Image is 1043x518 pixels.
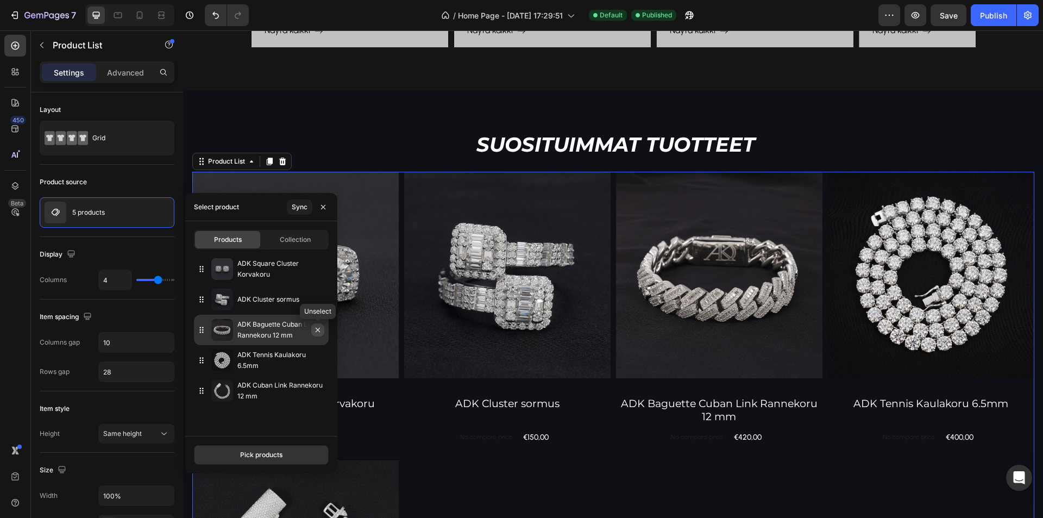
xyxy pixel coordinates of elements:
div: Columns [40,275,67,285]
div: Beta [8,199,26,208]
div: Item spacing [40,310,94,324]
p: ADK Baguette Cuban Link Rannekoru 12 mm [237,319,324,341]
input: Auto [99,362,174,382]
span: Products [214,235,242,245]
span: Suosituimmat tuotteet [293,102,572,126]
div: Columns gap [40,338,80,347]
div: 450 [10,116,26,124]
img: collections [211,258,233,280]
img: collections [211,380,233,402]
div: €90,00 [129,399,154,415]
div: €400,00 [762,399,791,415]
img: collections [211,350,233,371]
div: Publish [980,10,1007,21]
span: Published [642,10,672,20]
div: €150,00 [339,399,367,415]
div: Undo/Redo [205,4,249,26]
div: Size [40,463,68,478]
div: Open Intercom Messenger [1006,465,1032,491]
div: Item style [40,404,70,414]
button: 7 [4,4,81,26]
div: Display [40,247,78,262]
img: collections [211,289,233,310]
img: product feature img [45,202,66,223]
a: ADK Baguette Cuban Link Rannekoru 12 mm [433,366,639,395]
p: ADK Cluster sormus [237,294,324,305]
span: Save [940,11,958,20]
p: 7 [71,9,76,22]
span: Home Page - [DATE] 17:29:51 [458,10,563,21]
div: Sync [292,202,307,212]
button: Pick products [194,445,329,465]
span: / [453,10,456,21]
p: Product List [53,39,145,52]
button: Sync [287,199,312,215]
div: Layout [40,105,61,115]
p: Settings [54,67,84,78]
div: Product List [23,126,64,136]
img: collections [211,319,233,341]
button: Save [931,4,966,26]
div: Pick products [240,450,282,460]
div: Select product [194,202,239,212]
div: €420,00 [550,399,580,415]
div: Rows gap [40,367,70,377]
input: Auto [99,333,174,352]
p: Advanced [107,67,144,78]
p: 5 products [72,209,105,216]
p: No compare price [488,403,540,410]
span: Same height [103,429,142,438]
a: ADK Cluster sormus [221,366,428,382]
iframe: Design area [183,30,1043,518]
a: ADK Tennis Kaulakoru 6.5mm [645,366,851,382]
p: ADK Square Cluster Korvakoru [237,258,324,280]
p: ADK Cuban Link Rannekoru 12 mm [237,380,324,402]
p: No compare price [277,403,329,410]
p: No compare price [700,403,752,410]
button: Publish [971,4,1016,26]
p: No compare price [67,403,119,410]
p: ADK Tennis Kaulakoru 6.5mm [237,350,324,371]
div: Product source [40,177,87,187]
div: Height [40,429,60,439]
a: ADK Square Cluster Korvakoru [9,366,216,382]
div: Width [40,491,58,501]
button: Same height [98,424,174,444]
span: Default [600,10,623,20]
input: Auto [99,270,131,290]
input: Auto [99,486,174,505]
div: Grid [92,126,159,151]
span: Collection [280,235,311,245]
